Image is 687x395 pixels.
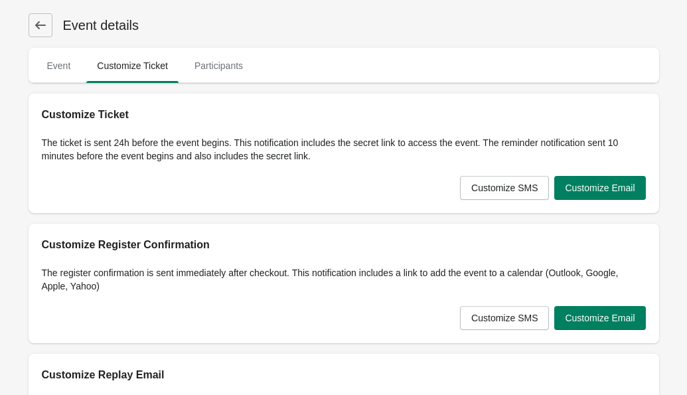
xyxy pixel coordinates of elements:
[37,54,82,78] span: Event
[52,16,139,35] h1: Event details
[471,183,538,193] span: Customize SMS
[554,306,645,330] button: Customize Email
[42,367,646,383] h2: Customize Replay Email
[86,54,179,78] span: Customize Ticket
[565,183,635,193] span: Customize Email
[554,176,645,200] button: Customize Email
[565,313,635,323] span: Customize Email
[460,306,549,330] button: Customize SMS
[460,176,549,200] button: Customize SMS
[471,313,538,323] span: Customize SMS
[42,266,646,293] p: The register confirmation is sent immediately after checkout. This notification includes a link t...
[42,107,646,123] h2: Customize Ticket
[42,237,646,253] h2: Customize Register Confirmation
[42,136,646,163] p: The ticket is sent 24h before the event begins. This notification includes the secret link to acc...
[184,54,254,78] span: Participants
